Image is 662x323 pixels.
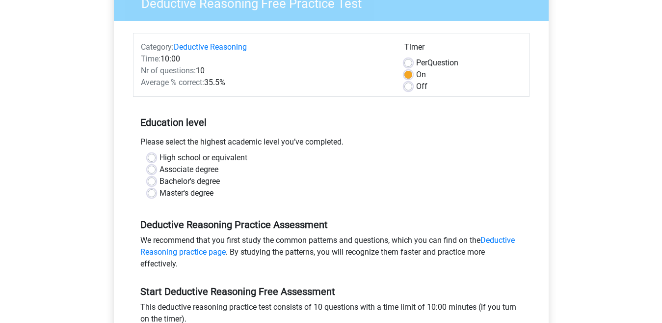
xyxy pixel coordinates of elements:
[133,77,397,88] div: 35.5%
[140,286,522,297] h5: Start Deductive Reasoning Free Assessment
[416,81,427,92] label: Off
[159,164,218,176] label: Associate degree
[133,235,530,274] div: We recommend that you first study the common patterns and questions, which you can find on the . ...
[141,54,160,63] span: Time:
[141,78,204,87] span: Average % correct:
[174,42,247,52] a: Deductive Reasoning
[141,66,196,75] span: Nr of questions:
[416,69,426,81] label: On
[416,57,458,69] label: Question
[133,53,397,65] div: 10:00
[133,65,397,77] div: 10
[159,176,220,187] label: Bachelor's degree
[159,152,247,164] label: High school or equivalent
[140,113,522,132] h5: Education level
[416,58,427,67] span: Per
[404,41,522,57] div: Timer
[133,136,530,152] div: Please select the highest academic level you’ve completed.
[141,42,174,52] span: Category:
[140,219,522,231] h5: Deductive Reasoning Practice Assessment
[159,187,213,199] label: Master's degree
